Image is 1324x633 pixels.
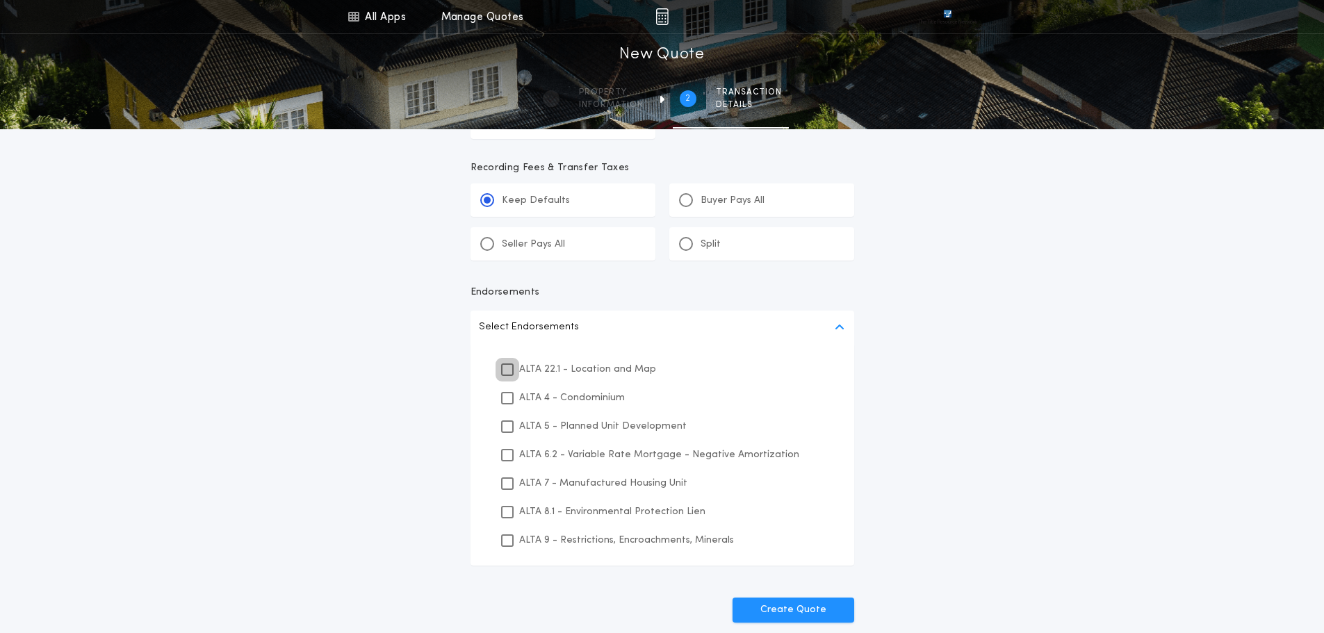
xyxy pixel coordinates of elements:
[579,87,644,98] span: Property
[701,238,721,252] p: Split
[471,311,854,344] button: Select Endorsements
[471,286,854,299] p: Endorsements
[655,8,669,25] img: img
[716,99,782,110] span: details
[519,419,687,434] p: ALTA 5 - Planned Unit Development
[479,319,579,336] p: Select Endorsements
[685,93,690,104] h2: 2
[918,10,976,24] img: vs-icon
[471,344,854,566] ul: Select Endorsements
[519,476,687,491] p: ALTA 7 - Manufactured Housing Unit
[502,194,570,208] p: Keep Defaults
[733,598,854,623] button: Create Quote
[519,504,705,519] p: ALTA 8.1 - Environmental Protection Lien
[471,161,854,175] p: Recording Fees & Transfer Taxes
[619,44,704,66] h1: New Quote
[519,533,734,548] p: ALTA 9 - Restrictions, Encroachments, Minerals
[519,362,656,377] p: ALTA 22.1 - Location and Map
[519,391,625,405] p: ALTA 4 - Condominium
[579,99,644,110] span: information
[519,447,799,462] p: ALTA 6.2 - Variable Rate Mortgage - Negative Amortization
[701,194,765,208] p: Buyer Pays All
[502,238,565,252] p: Seller Pays All
[716,87,782,98] span: Transaction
